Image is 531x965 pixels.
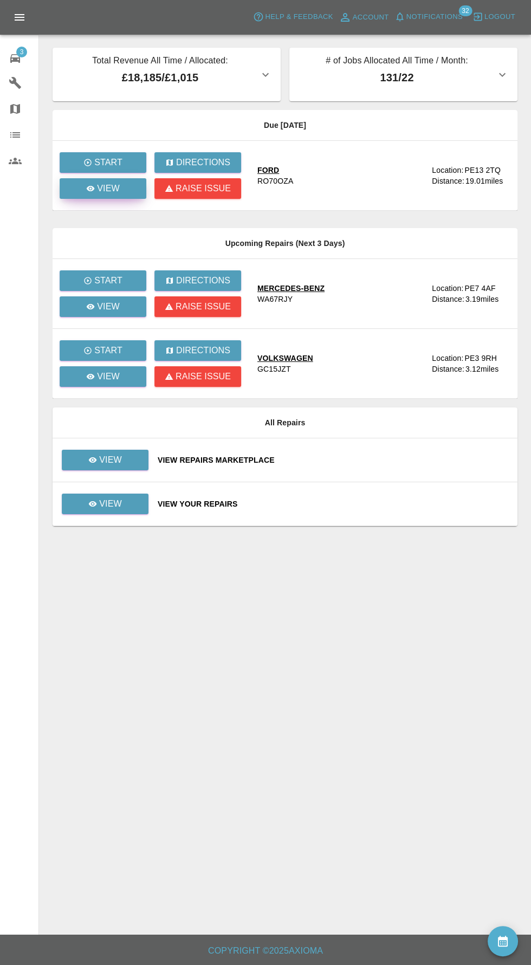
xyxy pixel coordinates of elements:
div: 19.01 miles [465,176,509,186]
div: PE7 4AF [464,283,495,294]
div: VOLKSWAGEN [257,353,313,364]
h6: Copyright © 2025 Axioma [9,943,522,958]
a: View [60,296,146,317]
a: View [60,178,146,199]
th: All Repairs [53,407,517,438]
div: Location: [432,165,463,176]
a: View [62,450,148,470]
a: View Your Repairs [158,498,509,509]
button: Directions [154,152,241,173]
p: View [97,182,120,195]
div: RO70OZA [257,176,293,186]
button: Notifications [392,9,465,25]
div: MERCEDES-BENZ [257,283,325,294]
span: 32 [458,5,472,16]
button: availability [488,926,518,956]
p: Directions [176,344,230,357]
p: Raise issue [176,370,231,383]
p: £18,185 / £1,015 [61,69,259,86]
p: View [99,454,122,467]
a: MERCEDES-BENZWA67RJY [257,283,423,305]
a: FORDRO70OZA [257,165,423,186]
th: Upcoming Repairs (Next 3 Days) [53,228,517,259]
p: Directions [176,156,230,169]
button: Total Revenue All Time / Allocated:£18,185/£1,015 [53,48,281,101]
a: VOLKSWAGENGC15JZT [257,353,423,374]
p: Start [94,344,122,357]
span: Logout [484,11,515,23]
button: Directions [154,340,241,361]
div: WA67RJY [257,294,293,305]
p: Start [94,156,122,169]
div: Distance: [432,176,464,186]
button: Start [60,270,146,291]
p: Total Revenue All Time / Allocated: [61,54,259,69]
span: Help & Feedback [265,11,333,23]
a: View [61,499,149,508]
span: Account [353,11,389,24]
p: View [97,370,120,383]
button: # of Jobs Allocated All Time / Month:131/22 [289,48,517,101]
button: Logout [470,9,518,25]
div: GC15JZT [257,364,291,374]
div: FORD [257,165,293,176]
button: Directions [154,270,241,291]
button: Start [60,152,146,173]
th: Due [DATE] [53,110,517,141]
p: # of Jobs Allocated All Time / Month: [298,54,496,69]
button: Raise issue [154,178,241,199]
div: Distance: [432,364,464,374]
button: Start [60,340,146,361]
button: Raise issue [154,366,241,387]
p: Raise issue [176,300,231,313]
a: Location:PE7 4AFDistance:3.19miles [432,283,509,305]
span: 3 [16,47,27,57]
div: 3.19 miles [465,294,509,305]
div: PE13 2TQ [464,165,501,176]
div: 3.12 miles [465,364,509,374]
a: View Repairs Marketplace [158,455,509,465]
a: Location:PE3 9RHDistance:3.12miles [432,353,509,374]
p: 131 / 22 [298,69,496,86]
div: Distance: [432,294,464,305]
a: View [61,455,149,464]
span: Notifications [406,11,463,23]
div: PE3 9RH [464,353,496,364]
div: Location: [432,283,463,294]
a: View [62,494,148,514]
a: View [60,366,146,387]
a: Location:PE13 2TQDistance:19.01miles [432,165,509,186]
button: Raise issue [154,296,241,317]
div: Location: [432,353,463,364]
a: Account [336,9,392,26]
p: View [99,497,122,510]
p: Directions [176,274,230,287]
p: Raise issue [176,182,231,195]
p: View [97,300,120,313]
p: Start [94,274,122,287]
button: Help & Feedback [250,9,335,25]
button: Open drawer [7,4,33,30]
